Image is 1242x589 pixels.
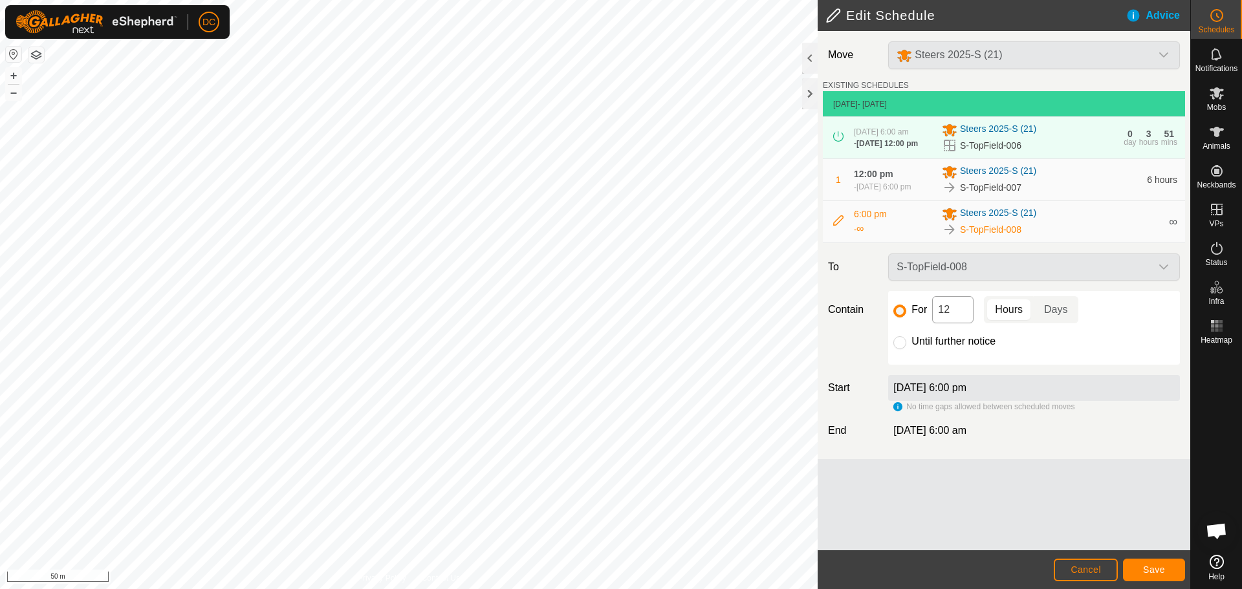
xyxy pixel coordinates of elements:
label: For [911,305,927,315]
button: – [6,85,21,100]
label: End [823,423,883,438]
button: Reset Map [6,47,21,62]
div: 3 [1146,129,1151,138]
span: Neckbands [1197,181,1236,189]
span: Steers 2025-S (21) [960,164,1036,180]
span: S-TopField-008 [960,223,1021,237]
button: Map Layers [28,47,44,63]
span: ∞ [1169,215,1177,228]
span: No time gaps allowed between scheduled moves [906,402,1074,411]
span: 1 [836,175,841,185]
label: Until further notice [911,336,996,347]
span: S-TopField-007 [960,181,1021,195]
span: Help [1208,573,1225,581]
label: EXISTING SCHEDULES [823,80,909,91]
span: - [DATE] [858,100,887,109]
span: Hours [995,302,1023,317]
span: Mobs [1207,103,1226,111]
div: 51 [1164,129,1175,138]
span: Save [1143,564,1165,575]
div: mins [1161,138,1177,146]
div: - [854,138,918,149]
span: [DATE] [833,100,858,109]
div: - [854,181,911,193]
span: [DATE] 6:00 am [893,425,966,436]
a: Contact Us [422,572,460,584]
span: [DATE] 6:00 am [854,127,908,136]
label: Start [823,380,883,396]
label: To [823,253,883,281]
span: Heatmap [1201,336,1232,344]
button: Cancel [1054,559,1118,581]
a: Help [1191,550,1242,586]
div: 0 [1128,129,1133,138]
img: Gallagher Logo [16,10,177,34]
span: ∞ [856,223,864,234]
span: Steers 2025-S (21) [960,206,1036,222]
div: day [1124,138,1136,146]
span: 6:00 pm [854,209,887,219]
span: [DATE] 6:00 pm [856,182,911,191]
label: Contain [823,302,883,317]
img: To [942,180,957,195]
span: Steers 2025-S (21) [960,122,1036,138]
span: Animals [1203,142,1230,150]
span: Cancel [1071,564,1101,575]
h2: Edit Schedule [825,8,1126,23]
label: Move [823,41,883,69]
button: + [6,68,21,83]
div: hours [1139,138,1159,146]
span: Notifications [1195,65,1237,72]
span: Status [1205,259,1227,266]
div: Advice [1126,8,1190,23]
span: Schedules [1198,26,1234,34]
button: Save [1123,559,1185,581]
span: Infra [1208,297,1224,305]
span: Days [1044,302,1067,317]
span: [DATE] 12:00 pm [856,139,918,148]
span: VPs [1209,220,1223,228]
span: DC [202,16,215,29]
img: To [942,222,957,237]
div: - [854,221,864,237]
a: Privacy Policy [358,572,406,584]
span: 12:00 pm [854,169,893,179]
a: Open chat [1197,511,1236,550]
span: 6 hours [1147,175,1177,185]
span: S-TopField-006 [960,139,1021,153]
label: [DATE] 6:00 pm [893,382,966,393]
